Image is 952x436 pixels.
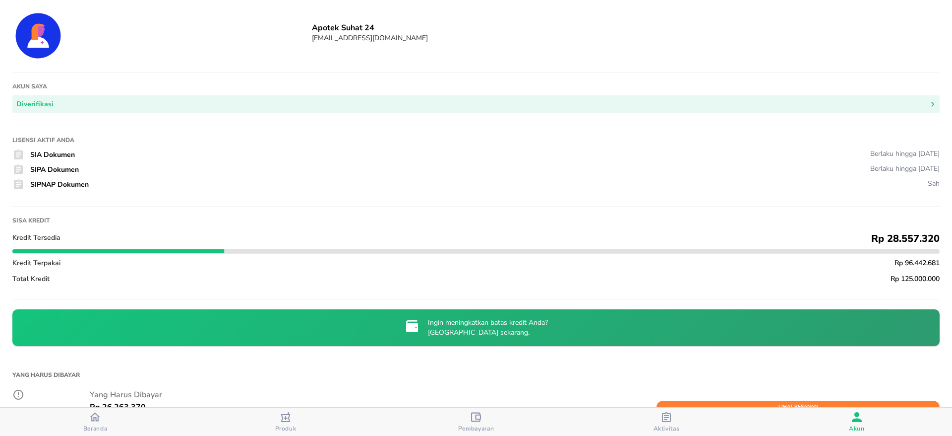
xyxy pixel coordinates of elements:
div: Diverifikasi [16,98,54,111]
span: Pembayaran [458,425,494,433]
span: SIA Dokumen [30,150,75,159]
button: Lihat Pesanan [656,401,940,414]
button: Akun [762,408,952,436]
h1: Lisensi Aktif Anda [12,136,940,144]
button: Pembayaran [381,408,571,436]
span: Akun [849,425,865,433]
span: Rp 96.442.681 [894,258,940,268]
img: credit-limit-upgrade-request-icon [404,318,420,334]
button: Produk [190,408,381,436]
h1: Akun saya [12,82,940,90]
span: SIPNAP Dokumen [30,180,89,189]
div: Berlaku hingga [DATE] [870,164,940,173]
h6: Apotek Suhat 24 [312,22,940,33]
span: Rp 125.000.000 [891,274,940,284]
h6: [EMAIL_ADDRESS][DOMAIN_NAME] [312,33,940,43]
p: Rp 26.263.370 [90,401,146,413]
button: Aktivitas [571,408,762,436]
div: Sah [928,179,940,188]
p: Ingin meningkatkan batas kredit Anda? [GEOGRAPHIC_DATA] sekarang. [428,318,548,338]
div: Berlaku hingga [DATE] [870,149,940,158]
h1: Sisa kredit [12,217,940,224]
span: Rp 28.557.320 [871,232,940,245]
img: Account Details [12,10,64,62]
span: Aktivitas [654,425,680,433]
button: Diverifikasi [12,95,940,114]
span: Kredit Tersedia [12,233,60,242]
span: Kredit Terpakai [12,258,60,268]
span: Beranda [83,425,108,433]
span: Lihat Pesanan [661,403,935,412]
span: SIPA Dokumen [30,165,79,174]
span: Total Kredit [12,274,50,284]
h1: Yang Harus Dibayar [12,366,940,384]
span: Produk [275,425,297,433]
p: Yang Harus Dibayar [90,389,940,401]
